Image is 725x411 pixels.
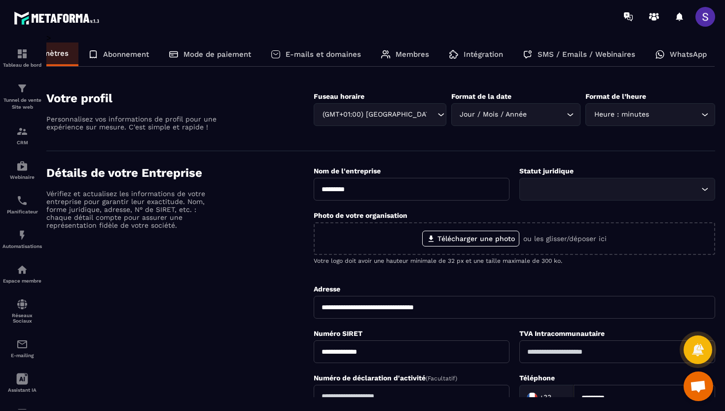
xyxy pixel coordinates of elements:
[314,285,340,293] label: Adresse
[451,92,511,100] label: Format de la date
[428,109,435,120] input: Search for option
[2,187,42,222] a: schedulerschedulerPlanificateur
[2,387,42,393] p: Assistant IA
[519,374,555,382] label: Téléphone
[526,184,699,195] input: Search for option
[314,374,457,382] label: Numéro de déclaration d'activité
[519,167,574,175] label: Statut juridique
[519,385,574,411] div: Search for option
[320,109,427,120] span: (GMT+01:00) [GEOGRAPHIC_DATA]
[314,329,362,337] label: Numéro SIRET
[183,50,251,59] p: Mode de paiement
[2,256,42,291] a: automationsautomationsEspace membre
[46,190,219,229] p: Vérifiez et actualisez les informations de votre entreprise pour garantir leur exactitude. Nom, f...
[553,390,563,405] input: Search for option
[314,103,446,126] div: Search for option
[540,393,551,403] span: +33
[103,50,149,59] p: Abonnement
[2,366,42,400] a: Assistant IA
[519,329,605,337] label: TVA Intracommunautaire
[286,50,361,59] p: E-mails et domaines
[16,229,28,241] img: automations
[2,209,42,214] p: Planificateur
[2,331,42,366] a: emailemailE-mailing
[592,109,651,120] span: Heure : minutes
[2,153,42,187] a: automationsautomationsWebinaire
[2,140,42,145] p: CRM
[451,103,581,126] div: Search for option
[46,91,314,105] h4: Votre profil
[16,338,28,350] img: email
[458,109,529,120] span: Jour / Mois / Année
[519,178,715,201] div: Search for option
[46,166,314,180] h4: Détails de votre Entreprise
[2,313,42,324] p: Réseaux Sociaux
[314,211,407,219] label: Photo de votre organisation
[670,50,707,59] p: WhatsApp
[426,375,457,382] span: (Facultatif)
[2,278,42,284] p: Espace membre
[16,298,28,310] img: social-network
[16,160,28,172] img: automations
[16,264,28,276] img: automations
[2,291,42,331] a: social-networksocial-networkRéseaux Sociaux
[585,92,646,100] label: Format de l’heure
[16,195,28,206] img: scheduler
[2,62,42,68] p: Tableau de bord
[16,125,28,137] img: formation
[523,235,607,243] p: ou les glisser/déposer ici
[314,257,715,264] p: Votre logo doit avoir une hauteur minimale de 32 px et une taille maximale de 300 ko.
[46,115,219,131] p: Personnalisez vos informations de profil pour une expérience sur mesure. C'est simple et rapide !
[651,109,699,120] input: Search for option
[2,41,42,75] a: formationformationTableau de bord
[2,174,42,180] p: Webinaire
[314,92,364,100] label: Fuseau horaire
[16,48,28,60] img: formation
[314,167,381,175] label: Nom de l'entreprise
[2,118,42,153] a: formationformationCRM
[2,222,42,256] a: automationsautomationsAutomatisations
[464,50,503,59] p: Intégration
[14,9,103,27] img: logo
[585,103,715,126] div: Search for option
[2,353,42,358] p: E-mailing
[538,50,635,59] p: SMS / Emails / Webinaires
[422,231,519,247] label: Télécharger une photo
[396,50,429,59] p: Membres
[27,49,69,58] p: Paramètres
[529,109,565,120] input: Search for option
[2,97,42,111] p: Tunnel de vente Site web
[684,371,713,401] div: Ouvrir le chat
[2,244,42,249] p: Automatisations
[16,82,28,94] img: formation
[2,75,42,118] a: formationformationTunnel de vente Site web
